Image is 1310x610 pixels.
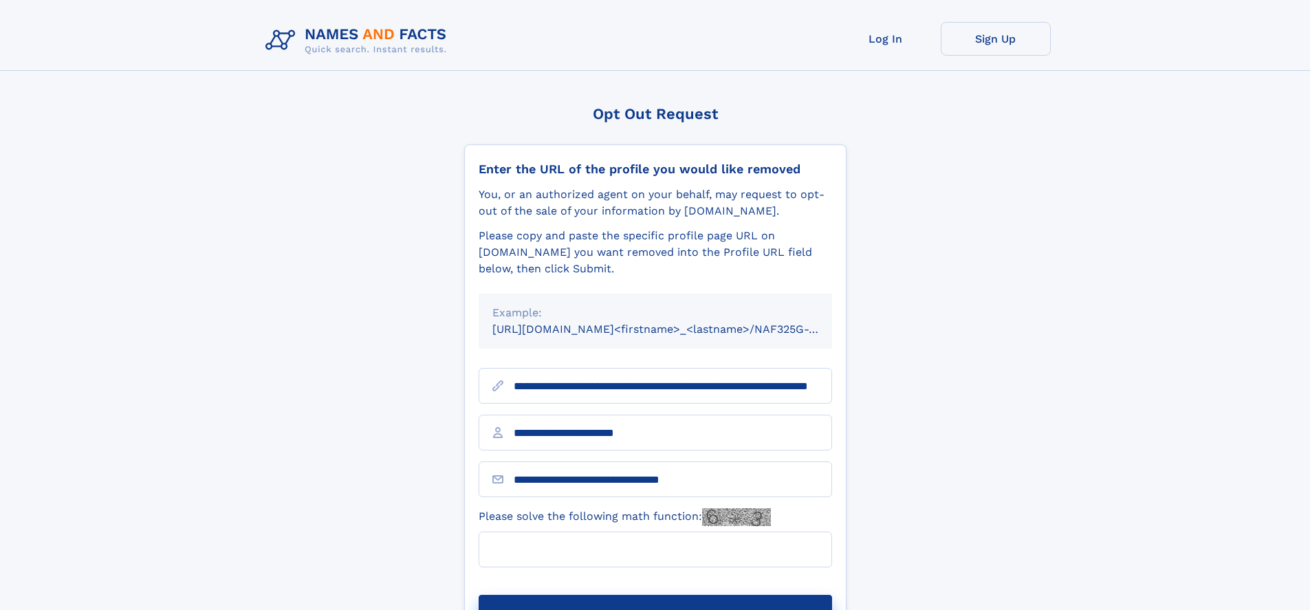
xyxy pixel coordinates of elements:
div: Enter the URL of the profile you would like removed [479,162,832,177]
a: Log In [831,22,941,56]
img: Logo Names and Facts [260,22,458,59]
div: Please copy and paste the specific profile page URL on [DOMAIN_NAME] you want removed into the Pr... [479,228,832,277]
div: Opt Out Request [464,105,847,122]
div: Example: [492,305,818,321]
a: Sign Up [941,22,1051,56]
small: [URL][DOMAIN_NAME]<firstname>_<lastname>/NAF325G-xxxxxxxx [492,323,858,336]
div: You, or an authorized agent on your behalf, may request to opt-out of the sale of your informatio... [479,186,832,219]
label: Please solve the following math function: [479,508,771,526]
